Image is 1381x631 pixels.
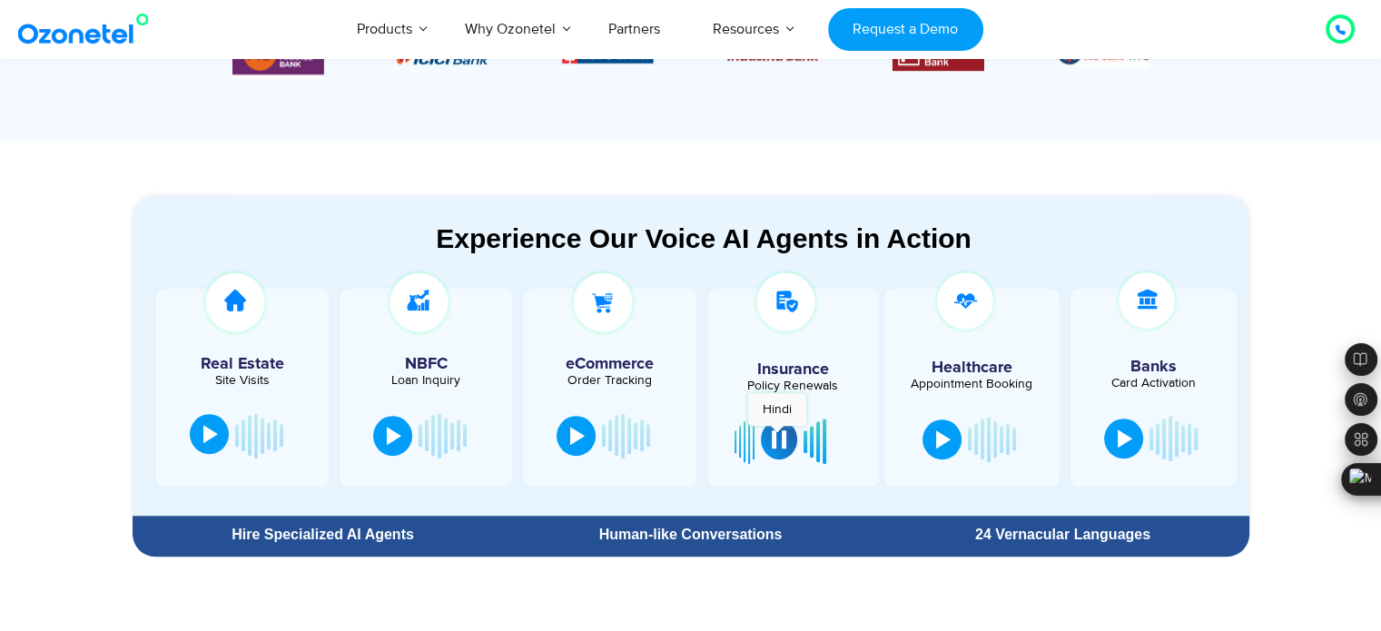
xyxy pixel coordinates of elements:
[716,361,870,378] h5: Insurance
[532,374,686,387] div: Order Tracking
[1080,359,1228,375] h5: Banks
[165,374,320,387] div: Site Visits
[142,527,505,542] div: Hire Specialized AI Agents
[1080,377,1228,389] div: Card Activation
[898,360,1046,376] h5: Healthcare
[898,378,1046,390] div: Appointment Booking
[893,38,984,71] img: Picture12.png
[513,527,867,542] div: Human-like Conversations
[349,356,503,372] h5: NBFC
[562,47,654,63] img: Picture9.png
[828,8,983,51] a: Request a Demo
[165,356,320,372] h5: Real Estate
[532,356,686,372] h5: eCommerce
[349,374,503,387] div: Loan Inquiry
[716,380,870,392] div: Policy Renewals
[397,44,488,65] div: 1 / 6
[562,44,654,65] div: 2 / 6
[885,527,1239,542] div: 24 Vernacular Languages
[397,46,488,64] img: Picture8.png
[727,44,819,65] div: 3 / 6
[893,38,984,71] div: 4 / 6
[151,222,1258,254] div: Experience Our Voice AI Agents in Action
